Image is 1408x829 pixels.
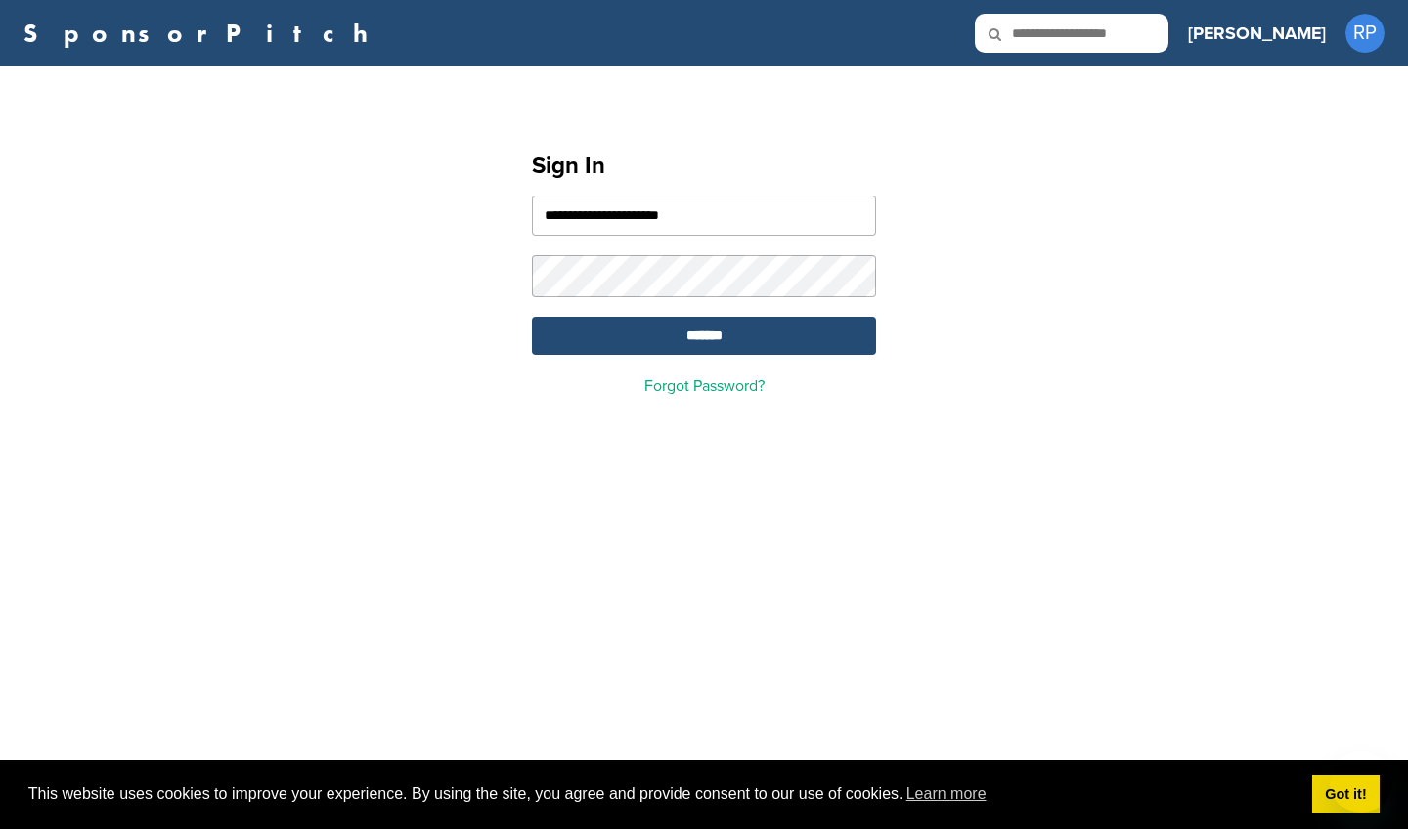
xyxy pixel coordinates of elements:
[644,376,765,396] a: Forgot Password?
[1330,751,1392,813] iframe: Button to launch messaging window
[532,149,876,184] h1: Sign In
[1188,20,1326,47] h3: [PERSON_NAME]
[28,779,1297,808] span: This website uses cookies to improve your experience. By using the site, you agree and provide co...
[1312,775,1380,814] a: dismiss cookie message
[1188,12,1326,55] a: [PERSON_NAME]
[1345,14,1385,53] span: RP
[903,779,990,808] a: learn more about cookies
[23,21,380,46] a: SponsorPitch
